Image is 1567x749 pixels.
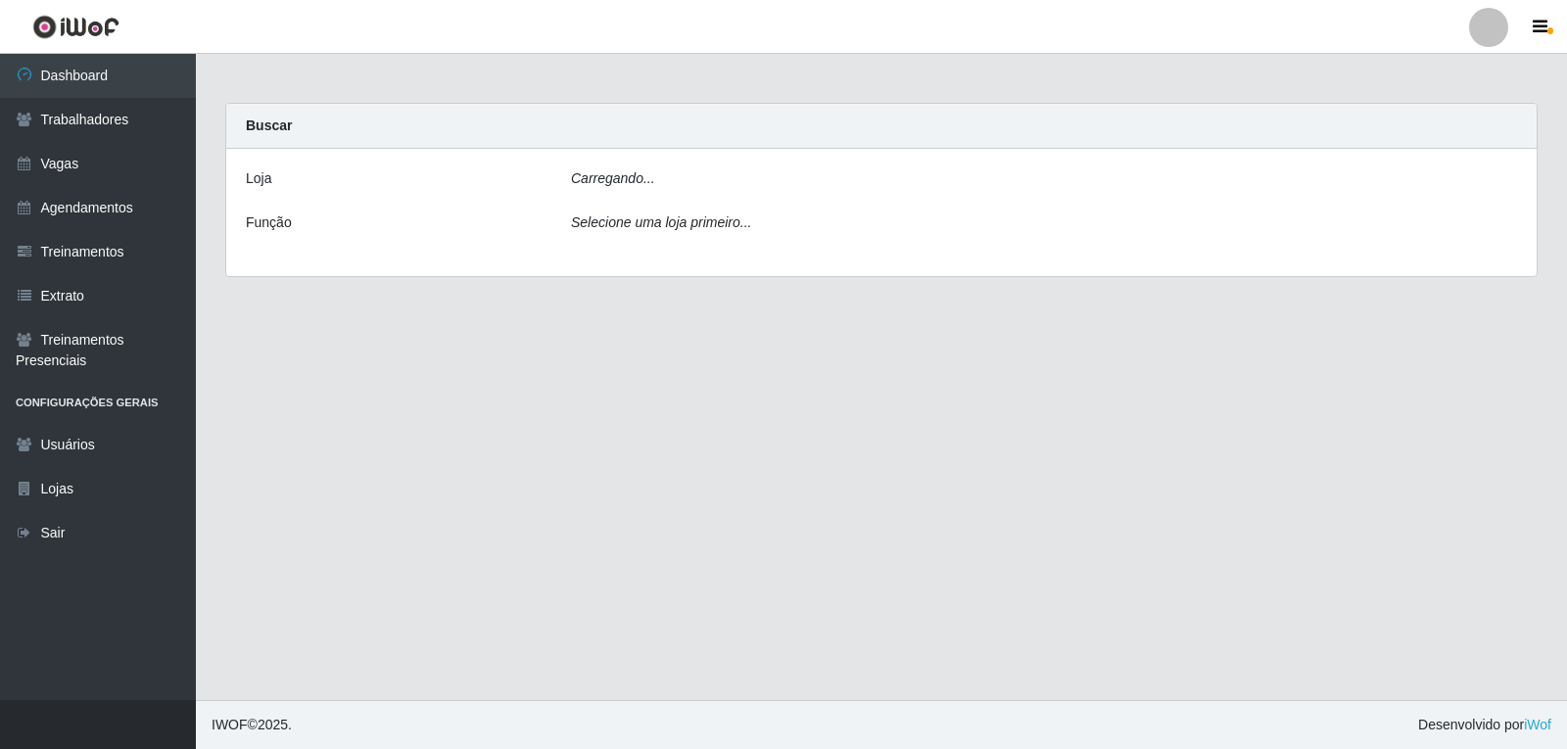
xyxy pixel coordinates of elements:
span: © 2025 . [212,715,292,735]
span: Desenvolvido por [1418,715,1551,735]
label: Função [246,212,292,233]
i: Carregando... [571,170,655,186]
strong: Buscar [246,117,292,133]
img: CoreUI Logo [32,15,119,39]
span: IWOF [212,717,248,732]
a: iWof [1524,717,1551,732]
label: Loja [246,168,271,189]
i: Selecione uma loja primeiro... [571,214,751,230]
